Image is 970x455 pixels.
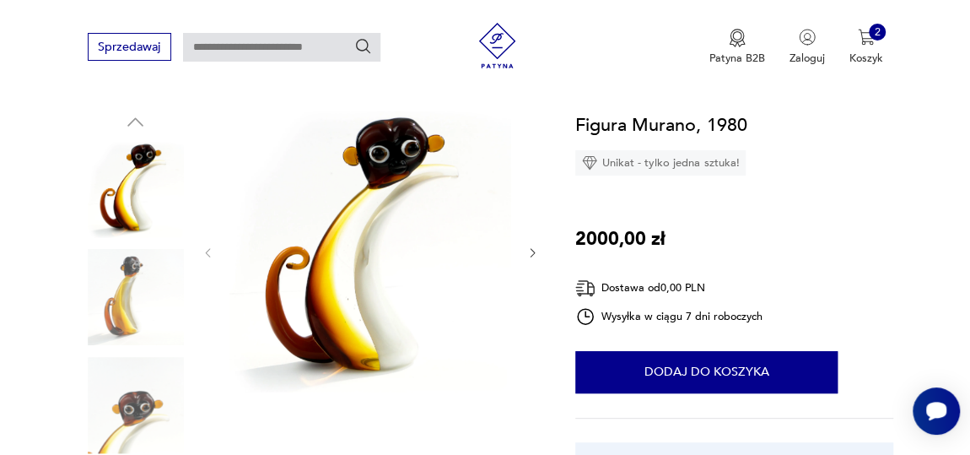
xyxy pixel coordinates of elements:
[575,150,746,176] div: Unikat - tylko jedna sztuka!
[575,306,763,327] div: Wysyłka w ciągu 7 dni roboczych
[582,155,597,171] img: Ikona diamentu
[799,29,816,46] img: Ikonka użytkownika
[88,43,171,53] a: Sprzedawaj
[88,33,171,61] button: Sprzedawaj
[729,29,746,47] img: Ikona medalu
[575,278,595,299] img: Ikona dostawy
[354,37,373,56] button: Szukaj
[229,111,511,393] img: Zdjęcie produktu Figura Murano, 1980
[88,357,184,453] img: Zdjęcie produktu Figura Murano, 1980
[913,387,960,435] iframe: Smartsupp widget button
[709,29,765,66] button: Patyna B2B
[789,51,825,66] p: Zaloguj
[869,24,886,41] div: 2
[575,278,763,299] div: Dostawa od 0,00 PLN
[88,249,184,345] img: Zdjęcie produktu Figura Murano, 1980
[575,225,666,253] p: 2000,00 zł
[858,29,875,46] img: Ikona koszyka
[849,29,883,66] button: 2Koszyk
[789,29,825,66] button: Zaloguj
[849,51,883,66] p: Koszyk
[709,51,765,66] p: Patyna B2B
[575,111,746,139] h1: Figura Murano, 1980
[575,351,838,393] button: Dodaj do koszyka
[88,142,184,238] img: Zdjęcie produktu Figura Murano, 1980
[709,29,765,66] a: Ikona medaluPatyna B2B
[469,23,525,68] img: Patyna - sklep z meblami i dekoracjami vintage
